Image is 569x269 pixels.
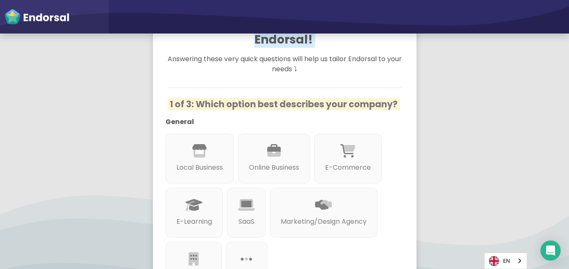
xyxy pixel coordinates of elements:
[176,217,212,227] p: E-Learning
[166,117,391,127] p: General
[249,163,299,173] p: Online Business
[168,54,402,74] span: Answering these very quick questions will help us tailor Endorsal to your needs ⤵︎
[238,217,255,227] p: SaaS
[325,163,371,173] p: E-Commerce
[4,8,70,25] img: endorsal-logo-white@2x.png
[281,217,367,227] p: Marketing/Design Agency
[168,98,400,110] span: 1 of 3: Which option best describes your company?
[541,241,561,261] div: Open Intercom Messenger
[485,253,527,269] a: EN
[176,163,223,173] p: Local Business
[484,253,527,269] aside: Language selected: English
[484,253,527,269] div: Language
